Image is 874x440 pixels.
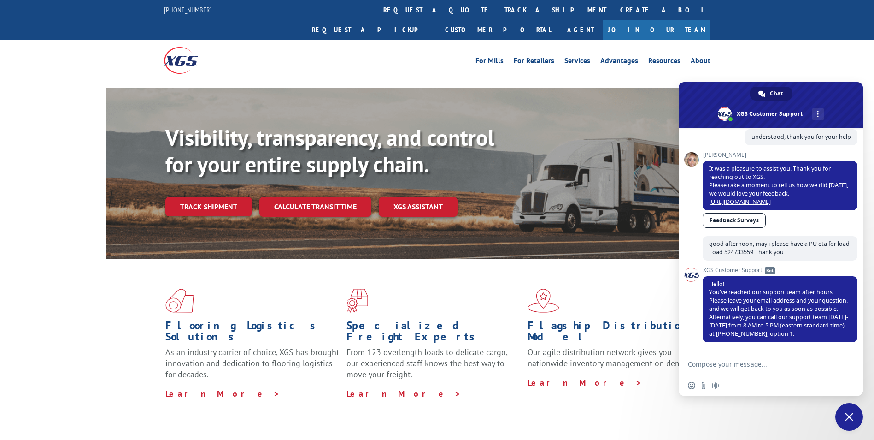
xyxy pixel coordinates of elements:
[709,240,850,256] span: good afternoon, may i please have a PU eta for load Load 524733559. thank you
[165,320,340,347] h1: Flooring Logistics Solutions
[528,377,642,388] a: Learn More >
[259,197,371,217] a: Calculate transit time
[703,152,857,158] span: [PERSON_NAME]
[709,165,848,206] span: It was a pleasure to assist you. Thank you for reaching out to XGS. Please take a moment to tell ...
[750,87,792,101] a: Chat
[305,20,438,40] a: Request a pickup
[165,197,252,216] a: Track shipment
[346,388,461,399] a: Learn More >
[700,382,707,389] span: Send a file
[688,352,835,375] textarea: Compose your message...
[164,5,212,14] a: [PHONE_NUMBER]
[770,87,783,101] span: Chat
[564,57,590,67] a: Services
[346,289,368,313] img: xgs-icon-focused-on-flooring-red
[346,347,521,388] p: From 123 overlength loads to delicate cargo, our experienced staff knows the best way to move you...
[765,267,775,274] span: Bot
[514,57,554,67] a: For Retailers
[528,289,559,313] img: xgs-icon-flagship-distribution-model-red
[709,198,771,206] a: [URL][DOMAIN_NAME]
[703,213,766,228] a: Feedback Surveys
[835,403,863,431] a: Close chat
[712,382,719,389] span: Audio message
[688,382,695,389] span: Insert an emoji
[558,20,603,40] a: Agent
[475,57,504,67] a: For Mills
[709,280,848,338] span: Hello! You've reached our support team after hours. Please leave your email address and your ques...
[165,123,494,178] b: Visibility, transparency, and control for your entire supply chain.
[703,267,857,274] span: XGS Customer Support
[603,20,710,40] a: Join Our Team
[379,197,458,217] a: XGS ASSISTANT
[751,133,851,141] span: understood, thank you for your help
[600,57,638,67] a: Advantages
[528,347,697,369] span: Our agile distribution network gives you nationwide inventory management on demand.
[691,57,710,67] a: About
[165,347,339,380] span: As an industry carrier of choice, XGS has brought innovation and dedication to flooring logistics...
[528,320,702,347] h1: Flagship Distribution Model
[648,57,680,67] a: Resources
[165,388,280,399] a: Learn More >
[438,20,558,40] a: Customer Portal
[346,320,521,347] h1: Specialized Freight Experts
[165,289,194,313] img: xgs-icon-total-supply-chain-intelligence-red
